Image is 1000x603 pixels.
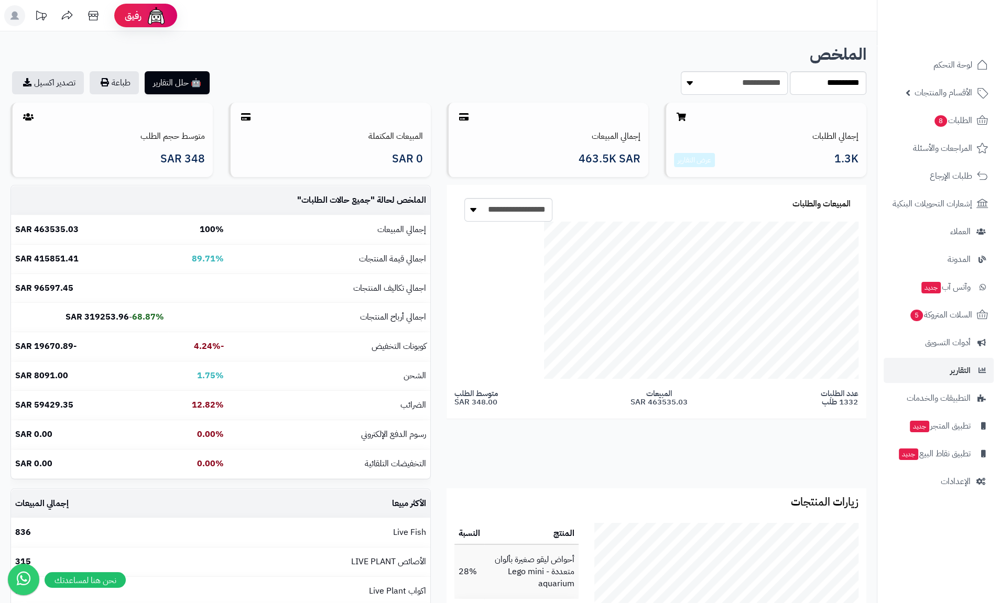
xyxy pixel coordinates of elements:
[909,308,972,322] span: السلات المتروكة
[90,489,430,518] td: الأكثر مبيعا
[948,252,971,267] span: المدونة
[90,547,430,576] td: الأصائص LIVE PLANT
[28,5,54,29] a: تحديثات المنصة
[194,340,224,353] b: -4.24%
[929,29,990,51] img: logo-2.png
[909,419,971,433] span: تطبيق المتجر
[15,223,79,236] b: 463535.03 SAR
[884,247,994,272] a: المدونة
[899,448,918,460] span: جديد
[15,253,79,265] b: 415851.41 SAR
[884,441,994,466] a: تطبيق نقاط البيعجديد
[884,469,994,494] a: الإعدادات
[913,141,972,156] span: المراجعات والأسئلة
[884,163,994,189] a: طلبات الإرجاع
[228,361,430,390] td: الشحن
[933,58,972,72] span: لوحة التحكم
[921,282,941,293] span: جديد
[925,335,971,350] span: أدوات التسويق
[484,523,579,545] th: المنتج
[392,153,423,165] span: 0 SAR
[160,153,205,165] span: 348 SAR
[146,5,167,26] img: ai-face.png
[15,282,73,294] b: 96597.45 SAR
[145,71,210,94] button: 🤖 حلل التقارير
[884,108,994,133] a: الطلبات8
[12,71,84,94] a: تصدير اكسيل
[910,310,923,321] span: 5
[197,428,224,441] b: 0.00%
[15,340,77,353] b: -19670.89 SAR
[884,191,994,216] a: إشعارات التحويلات البنكية
[228,332,430,361] td: كوبونات التخفيض
[884,219,994,244] a: العملاء
[228,245,430,273] td: اجمالي قيمة المنتجات
[920,280,971,294] span: وآتس آب
[132,311,164,323] b: 68.87%
[228,303,430,332] td: اجمالي أرباح المنتجات
[910,421,929,432] span: جديد
[200,223,224,236] b: 100%
[454,523,484,545] th: النسبة
[884,386,994,411] a: التطبيقات والخدمات
[678,155,711,166] a: عرض التقارير
[884,136,994,161] a: المراجعات والأسئلة
[90,71,139,94] button: طباعة
[484,545,579,598] td: أحواض ليقو صغيرة بألوان متعددة - Lego mini aquarium
[140,130,205,142] a: متوسط حجم الطلب
[192,399,224,411] b: 12.82%
[941,474,971,489] span: الإعدادات
[197,457,224,470] b: 0.00%
[834,153,858,168] span: 1.3K
[884,358,994,383] a: التقارير
[810,42,866,67] b: الملخص
[592,130,640,142] a: إجمالي المبيعات
[821,389,858,407] span: عدد الطلبات 1332 طلب
[792,200,851,209] h3: المبيعات والطلبات
[228,186,430,215] td: الملخص لحالة " "
[454,496,859,508] h3: زيارات المنتجات
[11,303,168,332] td: -
[228,274,430,303] td: اجمالي تكاليف المنتجات
[90,518,430,547] td: Live Fish
[893,196,972,211] span: إشعارات التحويلات البنكية
[228,449,430,478] td: التخفيضات التلقائية
[631,389,688,407] span: المبيعات 463535.03 SAR
[368,130,423,142] a: المبيعات المكتملة
[950,224,971,239] span: العملاء
[228,215,430,244] td: إجمالي المبيعات
[15,457,52,470] b: 0.00 SAR
[125,9,142,22] span: رفيق
[907,391,971,405] span: التطبيقات والخدمات
[950,363,971,378] span: التقارير
[15,369,68,382] b: 8091.00 SAR
[15,555,31,568] b: 315
[454,389,498,407] span: متوسط الطلب 348.00 SAR
[454,545,484,598] td: 28%
[579,153,640,165] span: 463.5K SAR
[898,446,971,461] span: تطبيق نقاط البيع
[15,399,73,411] b: 59429.35 SAR
[66,311,129,323] b: 319253.96 SAR
[884,52,994,78] a: لوحة التحكم
[915,85,972,100] span: الأقسام والمنتجات
[301,194,371,206] span: جميع حالات الطلبات
[192,253,224,265] b: 89.71%
[228,391,430,420] td: الضرائب
[884,413,994,438] a: تطبيق المتجرجديد
[884,302,994,327] a: السلات المتروكة5
[812,130,858,142] a: إجمالي الطلبات
[197,369,224,382] b: 1.75%
[884,330,994,355] a: أدوات التسويق
[884,275,994,300] a: وآتس آبجديد
[934,115,947,127] span: 8
[228,420,430,449] td: رسوم الدفع الإلكتروني
[15,526,31,539] b: 836
[930,169,972,183] span: طلبات الإرجاع
[933,113,972,128] span: الطلبات
[11,489,90,518] td: إجمالي المبيعات
[15,428,52,441] b: 0.00 SAR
